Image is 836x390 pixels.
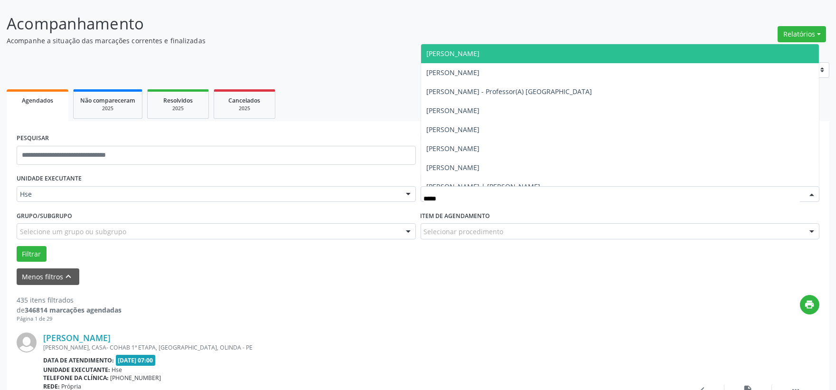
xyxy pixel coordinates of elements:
strong: 346814 marcações agendadas [25,305,122,314]
span: [PERSON_NAME] [427,68,480,77]
span: Selecionar procedimento [424,227,504,237]
label: PESQUISAR [17,131,49,146]
span: [PERSON_NAME] [427,106,480,115]
div: 2025 [221,105,268,112]
button: Relatórios [778,26,826,42]
b: Data de atendimento: [43,356,114,364]
label: Grupo/Subgrupo [17,209,72,223]
span: Agendados [22,96,53,105]
span: [PERSON_NAME] - Professor(A) [GEOGRAPHIC_DATA] [427,87,592,96]
span: [PHONE_NUMBER] [111,374,161,382]
img: img [17,333,37,352]
span: Resolvidos [163,96,193,105]
button: Menos filtroskeyboard_arrow_up [17,268,79,285]
b: Telefone da clínica: [43,374,109,382]
span: Hse [20,190,396,199]
span: [PERSON_NAME] [427,163,480,172]
i: print [805,299,815,310]
span: [PERSON_NAME] [427,125,480,134]
span: Selecione um grupo ou subgrupo [20,227,126,237]
span: Cancelados [229,96,261,105]
span: [PERSON_NAME] [427,49,480,58]
label: UNIDADE EXECUTANTE [17,171,82,186]
div: 435 itens filtrados [17,295,122,305]
button: Filtrar [17,246,47,262]
button: print [800,295,819,314]
div: 2025 [154,105,202,112]
span: [PERSON_NAME] | [PERSON_NAME] [427,182,541,191]
span: [PERSON_NAME] [427,144,480,153]
div: Página 1 de 29 [17,315,122,323]
i: keyboard_arrow_up [64,271,74,282]
span: Hse [112,366,122,374]
a: [PERSON_NAME] [43,333,111,343]
div: de [17,305,122,315]
span: [DATE] 07:00 [116,355,156,366]
b: Unidade executante: [43,366,110,374]
div: 2025 [80,105,135,112]
p: Acompanhamento [7,12,582,36]
span: Não compareceram [80,96,135,105]
p: Acompanhe a situação das marcações correntes e finalizadas [7,36,582,46]
label: Item de agendamento [421,209,490,223]
div: [PERSON_NAME], CASA- COHAB 1ª ETAPA, [GEOGRAPHIC_DATA], OLINDA - PE [43,343,677,352]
